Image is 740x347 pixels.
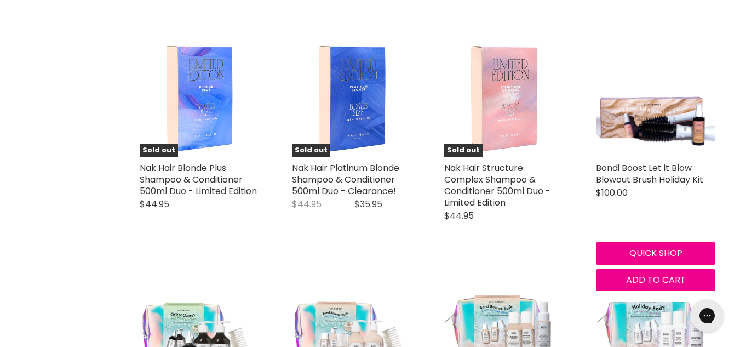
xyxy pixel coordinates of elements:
[312,38,391,157] img: Nak Hair Platinum Blonde Shampoo & Conditioner 500ml Duo - Clearance!
[626,274,686,286] span: Add to cart
[160,38,239,157] img: Nak Hair Blonde Plus Shampoo & Conditioner 500ml Duo - Limited Edition
[140,162,257,197] a: Nak Hair Blonde Plus Shampoo & Conditioner 500ml Duo - Limited Edition
[354,198,382,211] span: $35.95
[596,269,715,291] button: Add to cart
[596,242,715,264] button: Quick shop
[140,144,178,157] span: Sold out
[140,198,169,211] span: $44.95
[292,198,322,211] span: $44.95
[292,38,411,157] a: Nak Hair Platinum Blonde Shampoo & Conditioner 500ml Duo - Clearance! Sold out
[596,49,715,145] img: Bondi Boost Let it Blow Blowout Brush Holiday Kit
[292,144,330,157] span: Sold out
[444,144,483,157] span: Sold out
[444,209,474,222] span: $44.95
[444,162,550,209] a: Nak Hair Structure Complex Shampoo & Conditioner 500ml Duo - Limited Edition
[140,38,259,157] a: Nak Hair Blonde Plus Shampoo & Conditioner 500ml Duo - Limited Edition Sold out
[292,162,399,197] a: Nak Hair Platinum Blonde Shampoo & Conditioner 500ml Duo - Clearance!
[464,38,543,157] img: Nak Hair Structure Complex Shampoo & Conditioner 500ml Duo - Limited Edition
[596,162,703,186] a: Bondi Boost Let it Blow Blowout Brush Holiday Kit
[596,38,715,157] a: Bondi Boost Let it Blow Blowout Brush Holiday Kit
[596,186,628,199] span: $100.00
[685,295,729,336] iframe: Gorgias live chat messenger
[444,38,564,157] a: Nak Hair Structure Complex Shampoo & Conditioner 500ml Duo - Limited Edition Sold out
